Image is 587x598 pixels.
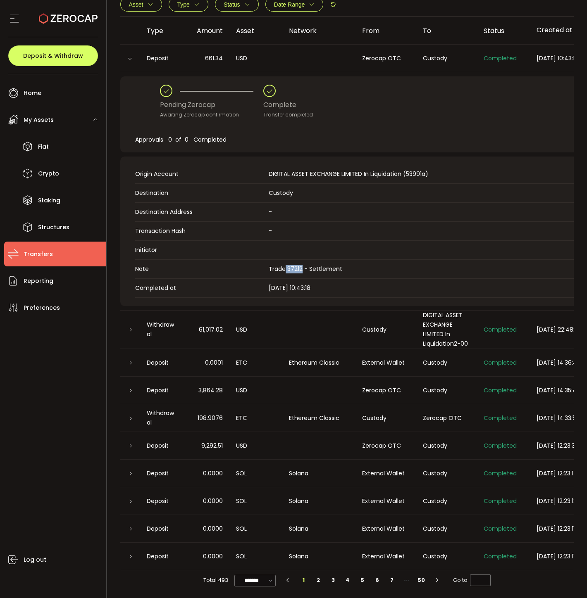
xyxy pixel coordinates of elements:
[135,246,265,254] span: Initiator
[282,524,356,534] div: Solana
[224,1,240,8] span: Status
[356,358,416,368] div: External Wallet
[356,386,416,395] div: Zerocap OTC
[160,97,263,113] div: Pending Zerocap
[201,441,223,451] span: 9,292.51
[274,1,305,8] span: Date Range
[416,54,477,63] div: Custody
[282,413,356,423] div: Ethereum Classic
[269,208,272,216] span: -
[38,141,49,153] span: Fiat
[198,413,223,423] span: 198.9076
[229,469,282,478] div: SOL
[205,54,223,63] span: 661.34
[140,441,181,451] div: Deposit
[229,26,282,36] div: Asset
[140,552,181,561] div: Deposit
[181,26,229,36] div: Amount
[384,574,399,586] li: 7
[269,227,272,235] span: -
[282,26,356,36] div: Network
[140,496,181,506] div: Deposit
[203,469,223,478] span: 0.0000
[38,168,59,180] span: Crypto
[282,358,356,368] div: Ethereum Classic
[135,265,265,273] span: Note
[269,265,342,273] span: Trade 37212 - Settlement
[229,441,282,451] div: USD
[199,325,223,335] span: 61,017.02
[356,524,416,534] div: External Wallet
[416,26,477,36] div: To
[269,284,310,292] span: [DATE] 10:43:18
[24,554,46,566] span: Log out
[296,574,311,586] li: 1
[356,54,416,63] div: Zerocap OTC
[135,170,265,178] span: Origin Account
[140,358,181,368] div: Deposit
[370,574,385,586] li: 6
[203,496,223,506] span: 0.0000
[229,358,282,368] div: ETC
[140,469,181,478] div: Deposit
[229,386,282,395] div: USD
[356,552,416,561] div: External Wallet
[198,386,223,395] span: 3,864.28
[356,496,416,506] div: External Wallet
[8,45,98,66] button: Deposit & Withdraw
[24,302,60,314] span: Preferences
[263,97,313,113] div: Complete
[477,26,530,36] div: Status
[282,469,356,478] div: Solana
[177,1,190,8] span: Type
[23,53,83,59] span: Deposit & Withdraw
[229,54,282,63] div: USD
[269,189,293,197] span: Custody
[205,358,223,368] span: 0.0001
[355,574,370,586] li: 5
[356,26,416,36] div: From
[229,413,282,423] div: ETC
[140,54,181,63] div: Deposit
[311,574,326,586] li: 2
[229,524,282,534] div: SOL
[140,386,181,395] div: Deposit
[24,248,53,260] span: Transfers
[135,208,265,216] span: Destination Address
[140,524,181,534] div: Deposit
[38,195,60,206] span: Staking
[203,524,223,534] span: 0.0000
[229,496,282,506] div: SOL
[356,413,416,423] div: Custody
[356,469,416,478] div: External Wallet
[203,552,223,561] span: 0.0000
[129,1,143,8] span: Asset
[269,170,428,178] span: DIGITAL ASSET EXCHANGE LIMITED In Liquidation (53991a)
[135,189,265,197] span: Destination
[38,221,69,233] span: Structures
[402,266,587,598] iframe: Chat Widget
[356,325,416,335] div: Custody
[484,54,517,62] span: Completed
[341,574,356,586] li: 4
[24,275,53,287] span: Reporting
[229,325,282,335] div: USD
[356,441,416,451] div: Zerocap OTC
[140,26,181,36] div: Type
[203,574,228,586] span: Total 493
[326,574,341,586] li: 3
[282,552,356,561] div: Solana
[135,135,227,144] span: Approvals 0 of 0 Completed
[140,320,181,339] div: Withdrawal
[135,284,265,292] span: Completed at
[140,408,181,427] div: Withdrawal
[537,54,578,62] span: [DATE] 10:43:18
[160,111,263,119] div: Awaiting Zerocap confirmation
[229,552,282,561] div: SOL
[24,87,41,99] span: Home
[135,227,265,235] span: Transaction Hash
[24,114,54,126] span: My Assets
[263,111,313,119] div: Transfer completed
[282,496,356,506] div: Solana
